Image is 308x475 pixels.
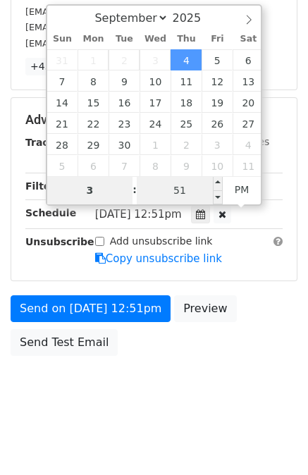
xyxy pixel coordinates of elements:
[202,70,233,92] span: September 12, 2025
[171,134,202,155] span: October 2, 2025
[47,155,78,176] span: October 5, 2025
[109,49,140,70] span: September 2, 2025
[47,134,78,155] span: September 28, 2025
[78,155,109,176] span: October 6, 2025
[137,176,223,204] input: Minute
[233,35,264,44] span: Sat
[109,92,140,113] span: September 16, 2025
[47,176,133,204] input: Hour
[171,49,202,70] span: September 4, 2025
[47,35,78,44] span: Sun
[202,134,233,155] span: October 3, 2025
[171,113,202,134] span: September 25, 2025
[140,49,171,70] span: September 3, 2025
[202,92,233,113] span: September 19, 2025
[233,155,264,176] span: October 11, 2025
[95,208,182,221] span: [DATE] 12:51pm
[171,70,202,92] span: September 11, 2025
[202,35,233,44] span: Fri
[25,6,183,17] small: [EMAIL_ADDRESS][DOMAIN_NAME]
[171,35,202,44] span: Thu
[202,155,233,176] span: October 10, 2025
[202,113,233,134] span: September 26, 2025
[78,49,109,70] span: September 1, 2025
[11,295,171,322] a: Send on [DATE] 12:51pm
[25,58,85,75] a: +43 more
[174,295,236,322] a: Preview
[140,155,171,176] span: October 8, 2025
[140,134,171,155] span: October 1, 2025
[11,329,118,356] a: Send Test Email
[47,92,78,113] span: September 14, 2025
[109,70,140,92] span: September 9, 2025
[109,113,140,134] span: September 23, 2025
[109,155,140,176] span: October 7, 2025
[78,70,109,92] span: September 8, 2025
[140,70,171,92] span: September 10, 2025
[78,113,109,134] span: September 22, 2025
[110,234,213,249] label: Add unsubscribe link
[171,92,202,113] span: September 18, 2025
[233,113,264,134] span: September 27, 2025
[95,252,222,265] a: Copy unsubscribe link
[25,112,283,128] h5: Advanced
[133,175,137,204] span: :
[47,113,78,134] span: September 21, 2025
[25,207,76,218] strong: Schedule
[25,180,61,192] strong: Filters
[171,155,202,176] span: October 9, 2025
[109,134,140,155] span: September 30, 2025
[25,137,73,148] strong: Tracking
[233,49,264,70] span: September 6, 2025
[223,175,261,204] span: Click to toggle
[78,35,109,44] span: Mon
[140,113,171,134] span: September 24, 2025
[25,22,183,32] small: [EMAIL_ADDRESS][DOMAIN_NAME]
[25,236,94,247] strong: Unsubscribe
[233,70,264,92] span: September 13, 2025
[109,35,140,44] span: Tue
[238,407,308,475] div: 聊天小组件
[140,92,171,113] span: September 17, 2025
[233,134,264,155] span: October 4, 2025
[238,407,308,475] iframe: Chat Widget
[168,11,219,25] input: Year
[78,134,109,155] span: September 29, 2025
[202,49,233,70] span: September 5, 2025
[47,70,78,92] span: September 7, 2025
[47,49,78,70] span: August 31, 2025
[140,35,171,44] span: Wed
[25,38,183,49] small: [EMAIL_ADDRESS][DOMAIN_NAME]
[233,92,264,113] span: September 20, 2025
[78,92,109,113] span: September 15, 2025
